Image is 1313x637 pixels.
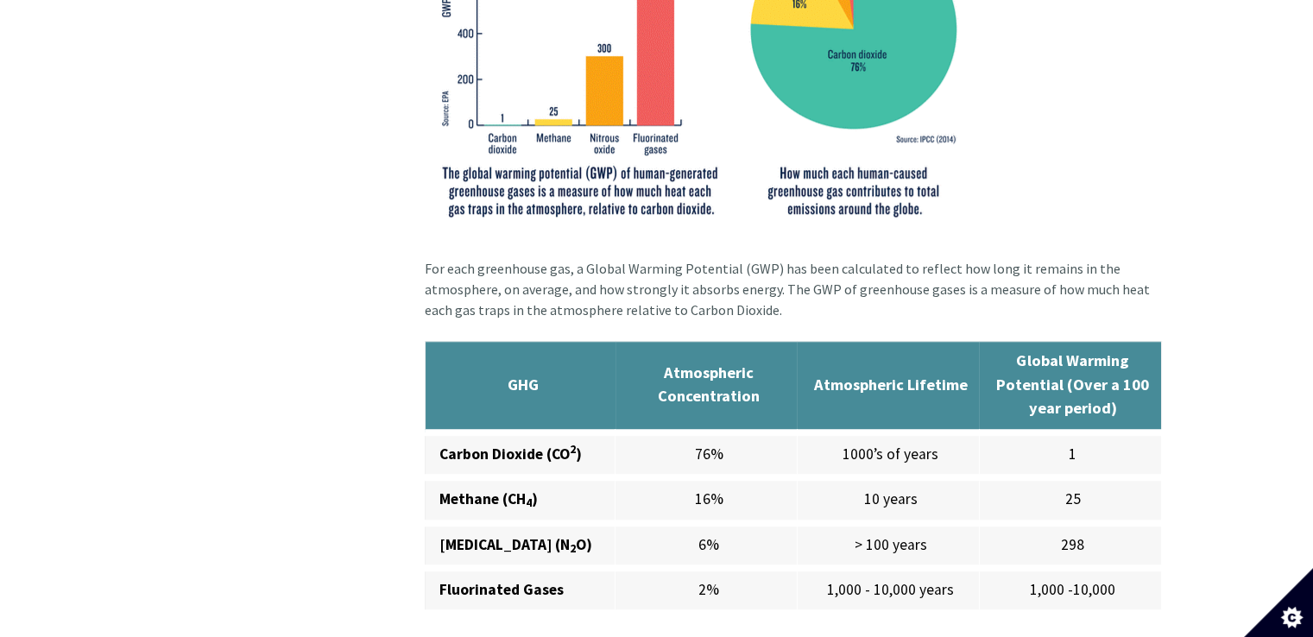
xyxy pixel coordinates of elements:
td: 1,000 -10,000 [979,568,1161,613]
strong: GHG [508,375,539,394]
sub: 4 [526,495,532,510]
td: 25 [979,477,1161,522]
td: 6% [615,523,798,568]
sup: 2 [570,442,576,457]
strong: Atmospheric Lifetime [814,375,968,394]
strong: Global Warming Potential (Over a 100 year period) [996,350,1149,418]
strong: Atmospheric Concentration [658,363,760,407]
button: Set cookie preferences [1244,568,1313,637]
strong: [MEDICAL_DATA] (N O) [439,535,592,554]
strong: Fluorinated Gases [439,580,564,599]
td: 1000’s of years [797,432,979,477]
td: 76% [615,432,798,477]
td: 16% [615,477,798,522]
strong: Carbon Dioxide (CO ) [439,445,582,464]
td: > 100 years [797,523,979,568]
td: 10 years [797,477,979,522]
td: 2% [615,568,798,613]
td: 298 [979,523,1161,568]
td: 1,000 - 10,000 years [797,568,979,613]
sub: 2 [570,541,576,556]
strong: Methane (CH ) [439,489,538,508]
td: 1 [979,432,1161,477]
